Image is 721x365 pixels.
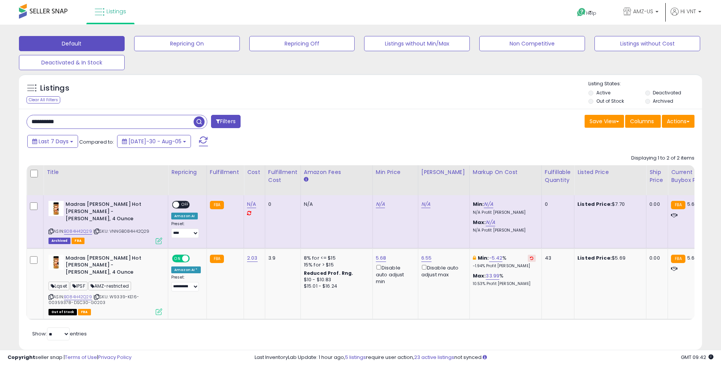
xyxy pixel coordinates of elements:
[27,96,60,103] div: Clear All Filters
[247,201,256,208] a: N/A
[19,55,125,70] button: Deactivated & In Stock
[268,201,295,208] div: 0
[473,228,536,233] p: N/A Profit [PERSON_NAME]
[585,115,624,128] button: Save View
[545,255,568,262] div: 43
[596,89,610,96] label: Active
[304,262,367,268] div: 15% for > $15
[93,228,150,234] span: | SKU: VNNGB084H42Q29
[653,89,681,96] label: Deactivated
[171,221,201,238] div: Preset:
[70,282,88,290] span: IPSF
[671,168,710,184] div: Current Buybox Price
[171,275,201,292] div: Preset:
[304,277,367,283] div: $10 - $10.83
[653,98,673,104] label: Archived
[134,36,240,51] button: Repricing On
[486,272,499,280] a: 33.99
[577,254,612,262] b: Listed Price:
[210,168,241,176] div: Fulfillment
[179,202,191,208] span: OFF
[19,36,125,51] button: Default
[106,8,126,15] span: Listings
[473,210,536,215] p: N/A Profit [PERSON_NAME]
[421,254,432,262] a: 6.55
[249,36,355,51] button: Repricing Off
[268,255,295,262] div: 3.9
[671,255,685,263] small: FBA
[304,283,367,290] div: $15.01 - $16.24
[376,168,415,176] div: Min Price
[489,254,503,262] a: -5.42
[48,294,139,305] span: | SKU: W9339-KE16-00359378-DSC30-G0203
[631,155,694,162] div: Displaying 1 to 2 of 2 items
[545,168,571,184] div: Fulfillable Quantity
[473,219,486,226] b: Max:
[48,201,64,216] img: 41zytLNI25L._SL40_.jpg
[210,255,224,263] small: FBA
[48,255,162,315] div: ASIN:
[421,201,430,208] a: N/A
[304,168,369,176] div: Amazon Fees
[189,255,201,262] span: OFF
[484,201,493,208] a: N/A
[577,255,640,262] div: $5.69
[211,115,241,128] button: Filters
[98,354,131,361] a: Privacy Policy
[171,168,203,176] div: Repricing
[48,238,70,244] span: Listings that have been deleted from Seller Central
[32,330,87,337] span: Show: entries
[8,354,131,361] div: seller snap | |
[210,201,224,209] small: FBA
[671,8,701,25] a: Hi VNT
[304,255,367,262] div: 8% for <= $15
[594,36,700,51] button: Listings without Cost
[304,270,353,276] b: Reduced Prof. Rng.
[571,2,611,25] a: Help
[687,254,698,262] span: 5.69
[117,135,191,148] button: [DATE]-30 - Aug-05
[687,201,698,208] span: 5.69
[680,8,696,15] span: Hi VNT
[577,201,612,208] b: Listed Price:
[66,201,158,224] b: Madras [PERSON_NAME] Hot [PERSON_NAME] - [PERSON_NAME], 4 Ounce
[662,115,694,128] button: Actions
[588,80,702,88] p: Listing States:
[66,255,158,278] b: Madras [PERSON_NAME] Hot [PERSON_NAME] - [PERSON_NAME], 4 Ounce
[630,117,654,125] span: Columns
[376,254,386,262] a: 5.68
[473,255,536,269] div: %
[545,201,568,208] div: 0
[268,168,297,184] div: Fulfillment Cost
[345,354,366,361] a: 5 listings
[27,135,78,148] button: Last 7 Days
[40,83,69,94] h5: Listings
[364,36,470,51] button: Listings without Min/Max
[633,8,653,15] span: AMZ-US
[596,98,624,104] label: Out of Stock
[649,255,662,262] div: 0.00
[48,255,64,270] img: 41zytLNI25L._SL40_.jpg
[479,36,585,51] button: Non Competitive
[64,294,92,300] a: B084H42Q29
[671,201,685,209] small: FBA
[304,201,367,208] div: N/A
[473,201,484,208] b: Min:
[586,10,596,16] span: Help
[64,228,92,235] a: B084H42Q29
[473,263,536,269] p: -1.94% Profit [PERSON_NAME]
[478,254,489,262] b: Min:
[47,168,165,176] div: Title
[255,354,713,361] div: Last InventoryLab Update: 1 hour ago, require user action, not synced.
[171,266,201,273] div: Amazon AI *
[625,115,661,128] button: Columns
[8,354,35,361] strong: Copyright
[171,213,198,219] div: Amazon AI
[48,282,69,290] span: Lqset
[469,165,541,195] th: The percentage added to the cost of goods (COGS) that forms the calculator for Min & Max prices.
[88,282,131,290] span: AMZ-restricted
[486,219,495,226] a: N/A
[304,176,308,183] small: Amazon Fees.
[473,272,486,279] b: Max:
[421,263,464,278] div: Disable auto adjust max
